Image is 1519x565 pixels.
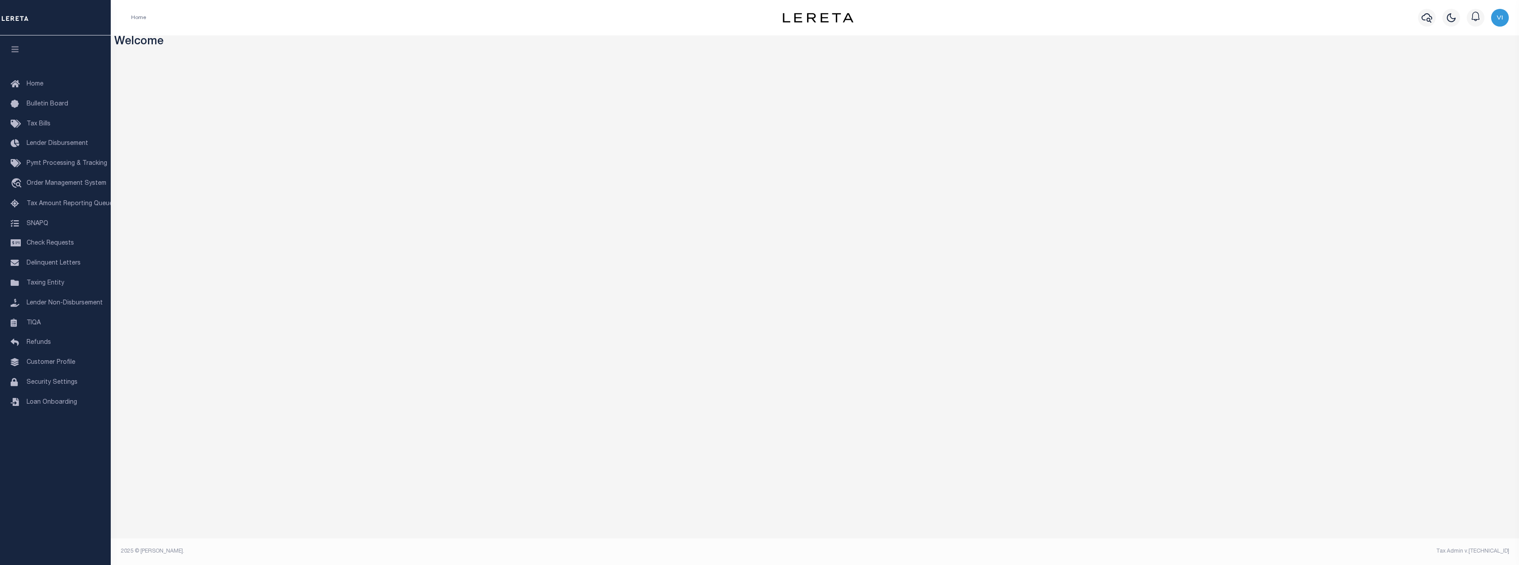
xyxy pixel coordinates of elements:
span: Customer Profile [27,359,75,366]
span: Pymt Processing & Tracking [27,160,107,167]
span: SNAPQ [27,220,48,226]
div: 2025 © [PERSON_NAME]. [114,547,815,555]
div: Tax Admin v.[TECHNICAL_ID] [822,547,1509,555]
span: Taxing Entity [27,280,64,286]
img: logo-dark.svg [783,13,854,23]
span: Security Settings [27,379,78,386]
span: Refunds [27,339,51,346]
span: Home [27,81,43,87]
span: Order Management System [27,180,106,187]
span: Loan Onboarding [27,399,77,405]
span: Tax Bills [27,121,51,127]
img: svg+xml;base64,PHN2ZyB4bWxucz0iaHR0cDovL3d3dy53My5vcmcvMjAwMC9zdmciIHBvaW50ZXItZXZlbnRzPSJub25lIi... [1491,9,1509,27]
span: TIQA [27,320,41,326]
span: Bulletin Board [27,101,68,107]
span: Check Requests [27,240,74,246]
span: Tax Amount Reporting Queue [27,201,113,207]
span: Lender Disbursement [27,140,88,147]
span: Delinquent Letters [27,260,81,266]
i: travel_explore [11,178,25,190]
h3: Welcome [114,35,1516,49]
span: Lender Non-Disbursement [27,300,103,306]
li: Home [131,14,146,22]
